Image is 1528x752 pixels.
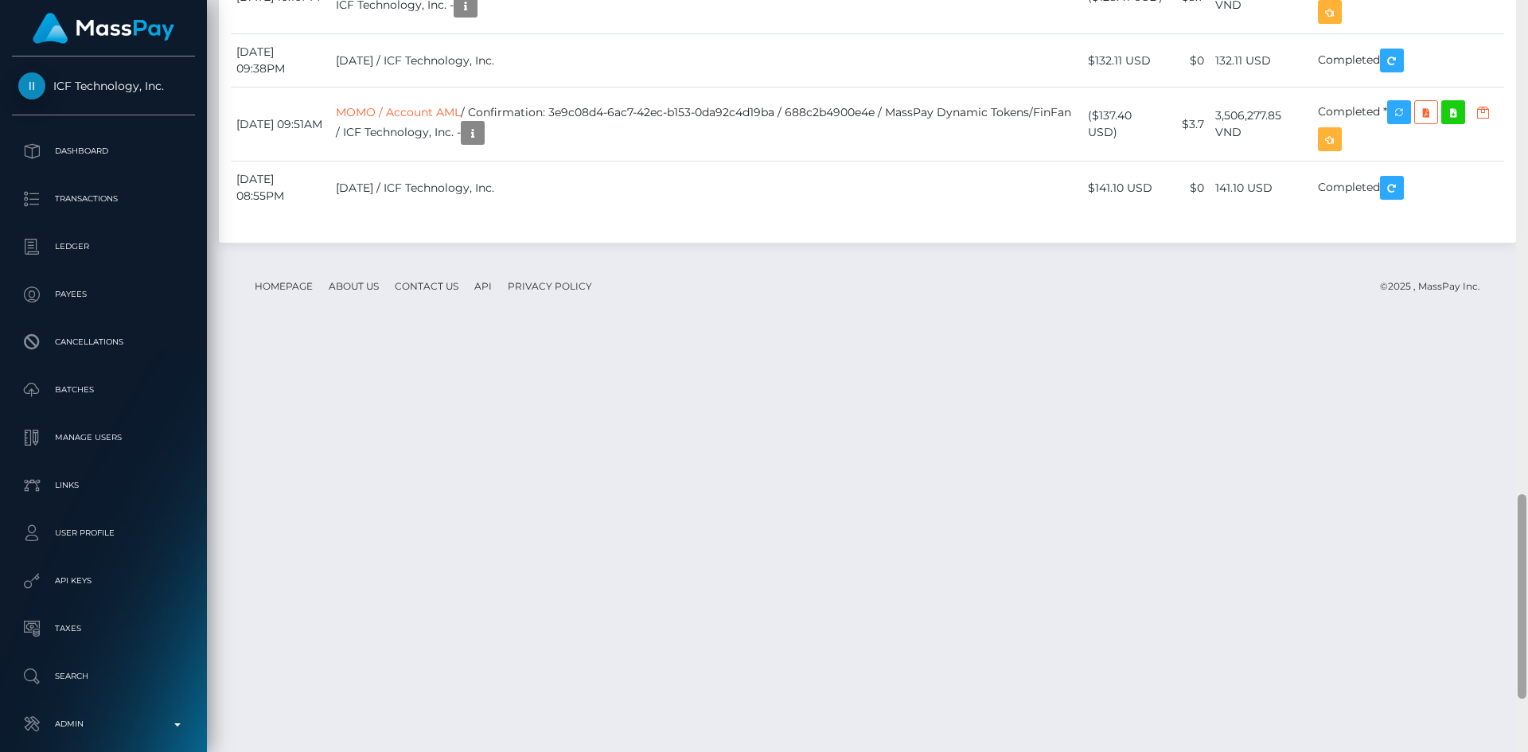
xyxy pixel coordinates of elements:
[1169,162,1210,215] td: $0
[12,179,195,219] a: Transactions
[12,418,195,458] a: Manage Users
[1082,34,1169,88] td: $132.11 USD
[1312,162,1504,215] td: Completed
[12,370,195,410] a: Batches
[18,187,189,211] p: Transactions
[231,88,330,162] td: [DATE] 09:51AM
[18,282,189,306] p: Payees
[12,322,195,362] a: Cancellations
[1312,34,1504,88] td: Completed
[1082,162,1169,215] td: $141.10 USD
[1169,34,1210,88] td: $0
[18,139,189,163] p: Dashboard
[336,105,461,119] a: MOMO / Account AML
[231,34,330,88] td: [DATE] 09:38PM
[1082,88,1169,162] td: ($137.40 USD)
[12,466,195,505] a: Links
[12,513,195,553] a: User Profile
[330,88,1082,162] td: / Confirmation: 3e9c08d4-6ac7-42ec-b153-0da92c4d19ba / 688c2b4900e4e / MassPay Dynamic Tokens/Fin...
[330,162,1082,215] td: [DATE] / ICF Technology, Inc.
[12,704,195,744] a: Admin
[1210,34,1312,88] td: 132.11 USD
[18,426,189,450] p: Manage Users
[12,275,195,314] a: Payees
[12,131,195,171] a: Dashboard
[322,274,385,298] a: About Us
[248,274,319,298] a: Homepage
[12,609,195,649] a: Taxes
[18,378,189,402] p: Batches
[12,79,195,93] span: ICF Technology, Inc.
[1210,162,1312,215] td: 141.10 USD
[501,274,598,298] a: Privacy Policy
[18,664,189,688] p: Search
[12,227,195,267] a: Ledger
[18,330,189,354] p: Cancellations
[18,521,189,545] p: User Profile
[18,235,189,259] p: Ledger
[388,274,465,298] a: Contact Us
[12,561,195,601] a: API Keys
[1169,88,1210,162] td: $3.7
[18,569,189,593] p: API Keys
[1312,88,1504,162] td: Completed *
[18,72,45,99] img: ICF Technology, Inc.
[18,473,189,497] p: Links
[231,162,330,215] td: [DATE] 08:55PM
[12,657,195,696] a: Search
[1210,88,1312,162] td: 3,506,277.85 VND
[330,34,1082,88] td: [DATE] / ICF Technology, Inc.
[33,13,174,44] img: MassPay Logo
[468,274,498,298] a: API
[18,712,189,736] p: Admin
[18,617,189,641] p: Taxes
[1380,278,1492,295] div: © 2025 , MassPay Inc.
